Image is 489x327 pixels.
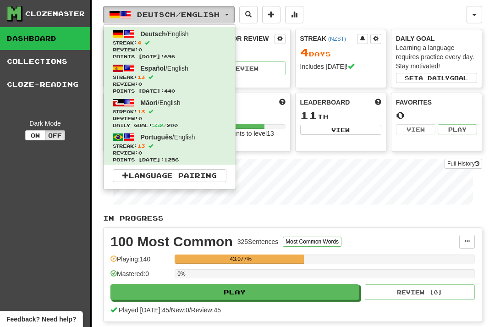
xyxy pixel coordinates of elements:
span: Review: 45 [191,306,221,314]
button: Deutsch/English [103,6,235,23]
span: Português [141,133,172,141]
span: 13 [137,143,145,149]
button: Review (0) [365,284,475,300]
span: Played [DATE]: 45 [119,306,169,314]
span: Points [DATE]: 440 [113,88,226,94]
div: Playing: 140 [110,255,170,270]
div: th [300,110,381,122]
span: Deutsch / English [137,11,220,18]
div: Favorites [396,98,477,107]
span: Streak: [113,74,226,81]
a: Language Pairing [113,169,226,182]
div: 325 Sentences [237,237,279,246]
div: Learning a language requires practice every day. Stay motivated! [396,43,477,71]
span: Daily Goal: / 200 [113,122,226,129]
span: 11 [300,109,318,122]
button: Seta dailygoal [396,73,477,83]
div: Mastered: 0 [110,269,170,284]
button: View [396,124,435,134]
a: Português/EnglishStreak:13 Review:0Points [DATE]:1256 [104,130,236,165]
span: Streak: [113,39,226,46]
span: New: 0 [171,306,189,314]
span: Review: 0 [113,46,226,53]
p: In Progress [103,214,482,223]
span: This week in points, UTC [375,98,381,107]
a: Deutsch/EnglishStreak:4 Review:0Points [DATE]:696 [104,27,236,61]
div: 0 [204,47,285,58]
div: 43.077% [177,255,304,264]
div: Includes [DATE]! [300,62,381,71]
span: Review: 0 [113,150,226,156]
button: On [25,130,45,140]
span: Deutsch [141,30,166,38]
span: Streak: [113,143,226,150]
div: Dark Mode [7,119,83,128]
button: Review [204,61,285,75]
span: Streak: [113,108,226,115]
span: a daily [418,75,450,81]
span: Māori [141,99,158,106]
a: Māori/EnglishStreak:13 Review:0Daily Goal:552/200 [104,96,236,130]
span: Open feedback widget [6,315,76,324]
span: 13 [137,109,145,114]
a: Full History [445,159,482,169]
span: / English [141,65,188,72]
button: Off [45,130,65,140]
button: Search sentences [239,6,258,23]
div: Clozemaster [25,9,85,18]
button: More stats [285,6,303,23]
div: 77 more points to level 13 [204,129,285,138]
span: 4 [300,46,309,59]
a: (NZST) [328,36,346,42]
button: View [300,125,381,135]
button: Most Common Words [283,237,341,247]
span: / English [141,99,181,106]
div: 0 [396,110,477,121]
div: Ready for Review [204,34,274,43]
span: Review: 0 [113,81,226,88]
span: 4 [137,40,141,45]
span: / [189,306,191,314]
div: 12 [204,110,285,121]
button: Play [110,284,359,300]
span: Leaderboard [300,98,350,107]
span: 13 [137,74,145,80]
span: / English [141,30,189,38]
span: 552 [152,122,163,128]
button: Add sentence to collection [262,6,280,23]
button: Play [438,124,477,134]
span: Español [141,65,165,72]
span: / [169,306,171,314]
div: Streak [300,34,357,43]
span: Points [DATE]: 1256 [113,156,226,163]
a: Español/EnglishStreak:13 Review:0Points [DATE]:440 [104,61,236,96]
div: 100 Most Common [110,235,233,249]
span: Score more points to level up [279,98,286,107]
span: Review: 0 [113,115,226,122]
span: / English [141,133,195,141]
div: Day s [300,47,381,59]
span: Points [DATE]: 696 [113,53,226,60]
div: Daily Goal [396,34,477,43]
